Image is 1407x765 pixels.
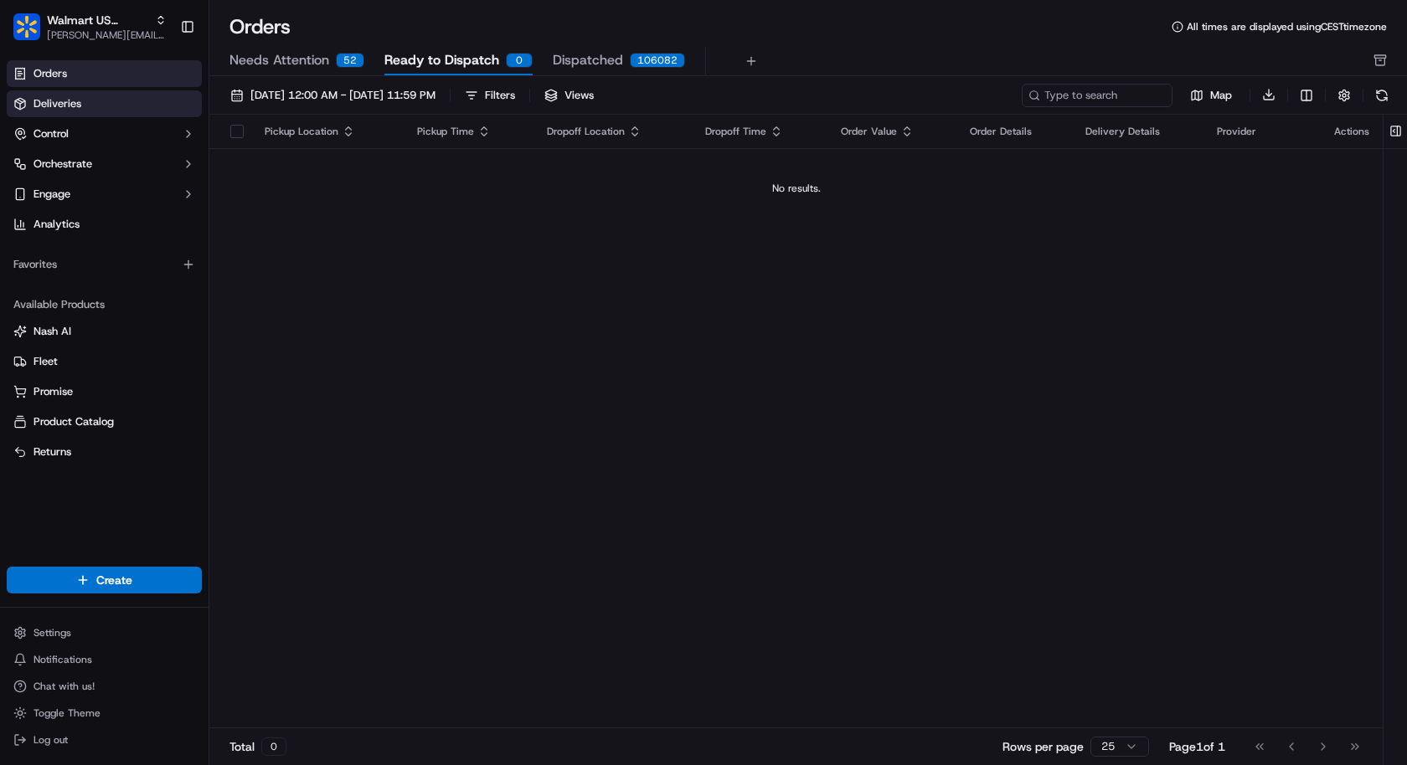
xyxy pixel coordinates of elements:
img: 1736555255976-a54dd68f-1ca7-489b-9aae-adbdc363a1c4 [33,259,47,273]
span: Orchestrate [33,157,92,172]
a: Nash AI [13,324,195,339]
button: Refresh [1370,84,1394,107]
span: Nash AI [33,324,71,339]
button: Settings [7,621,202,644]
a: Orders [7,60,202,87]
a: Deliveries [7,90,202,117]
input: Type to search [1022,84,1172,107]
span: Fleet [33,354,58,369]
button: Notifications [7,648,202,671]
h1: Orders [229,13,291,40]
span: [PERSON_NAME] [52,259,136,272]
div: Page 1 of 1 [1169,738,1225,755]
span: Dispatched [553,50,623,70]
button: Map [1179,85,1243,105]
img: Nash [17,16,50,49]
div: Pickup Time [417,125,521,138]
a: 💻API Documentation [135,367,276,397]
button: [PERSON_NAME][EMAIL_ADDRESS][DOMAIN_NAME] [47,28,167,42]
span: [DATE] [148,259,183,272]
button: Engage [7,181,202,208]
button: Orchestrate [7,151,202,177]
div: Actions [1334,125,1369,138]
div: Order Value [841,125,943,138]
span: API Documentation [158,373,269,390]
span: All times are displayed using CEST timezone [1187,20,1387,33]
div: Total [229,737,286,756]
a: 📗Knowledge Base [10,367,135,397]
span: Settings [33,626,71,639]
button: Returns [7,439,202,465]
p: Rows per page [1002,738,1084,755]
span: Analytics [33,217,80,232]
p: Welcome 👋 [17,66,305,93]
span: Product Catalog [33,414,114,429]
div: Pickup Location [265,125,390,138]
button: Chat with us! [7,675,202,698]
a: Promise [13,384,195,399]
span: Chat with us! [33,680,95,693]
input: Got a question? Start typing here... [44,107,301,125]
div: 0 [261,737,286,756]
img: Liam S. [17,243,44,270]
a: Product Catalog [13,414,195,429]
button: Toggle Theme [7,701,202,725]
div: We're available if you need us! [75,176,230,189]
img: 1727276513143-84d647e1-66c0-4f92-a045-3c9f9f5dfd92 [35,159,65,189]
button: Walmart US StoresWalmart US Stores[PERSON_NAME][EMAIL_ADDRESS][DOMAIN_NAME] [7,7,173,47]
span: Toggle Theme [33,706,100,720]
a: Returns [13,444,195,460]
div: Past conversations [17,217,112,230]
button: See all [260,213,305,234]
span: Engage [33,187,70,202]
span: Knowledge Base [33,373,128,390]
div: 💻 [142,375,155,388]
span: Promise [33,384,73,399]
div: Filters [485,88,515,103]
button: [DATE] 12:00 AM - [DATE] 11:59 PM [223,84,443,107]
span: [DATE] 12:00 AM - [DATE] 11:59 PM [250,88,435,103]
span: Orders [33,66,67,81]
button: Product Catalog [7,408,202,435]
div: Dropoff Location [547,125,678,138]
div: 106082 [630,53,685,68]
span: Pylon [167,414,203,427]
div: Delivery Details [1085,125,1190,138]
span: Views [564,88,594,103]
div: 0 [506,53,533,68]
span: • [139,259,145,272]
div: 52 [336,53,364,68]
div: Favorites [7,251,202,278]
button: Walmart US Stores [47,12,148,28]
div: No results. [216,182,1376,195]
button: Start new chat [285,164,305,184]
a: Analytics [7,211,202,238]
span: Notifications [33,653,92,666]
img: Walmart US Stores [13,13,40,40]
button: Views [537,84,601,107]
button: Control [7,121,202,147]
div: Dropoff Time [705,125,814,138]
button: Fleet [7,348,202,375]
span: Ready to Dispatch [384,50,499,70]
img: 1736555255976-a54dd68f-1ca7-489b-9aae-adbdc363a1c4 [17,159,47,189]
span: Map [1210,88,1232,103]
div: 📗 [17,375,30,388]
a: Fleet [13,354,195,369]
span: Log out [33,733,68,747]
div: Order Details [970,125,1059,138]
span: Returns [33,444,71,460]
button: Nash AI [7,318,202,345]
div: Start new chat [75,159,275,176]
button: Filters [457,84,523,107]
button: Promise [7,378,202,405]
span: Create [96,572,132,588]
button: Log out [7,728,202,752]
span: • [55,304,61,317]
span: Deliveries [33,96,81,111]
div: Available Products [7,291,202,318]
span: Needs Attention [229,50,329,70]
button: Create [7,567,202,593]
